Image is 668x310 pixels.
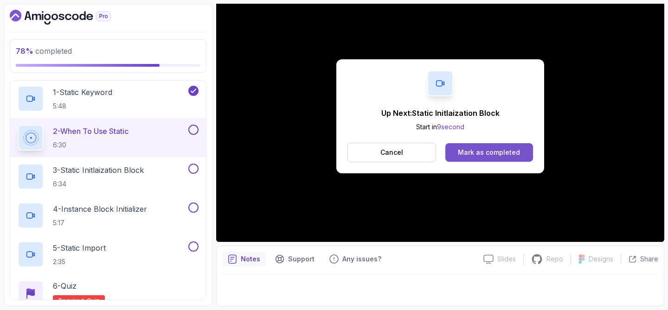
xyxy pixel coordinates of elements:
[53,179,144,189] p: 6:34
[381,108,500,119] p: Up Next: Static Initlaization Block
[53,87,112,98] p: 1 - Static Keyword
[18,164,199,190] button: 3-Static Initlaization Block6:34
[53,140,128,150] p: 6:30
[10,10,132,25] a: Dashboard
[458,148,520,157] div: Mark as completed
[53,164,144,176] p: 3 - Static Initlaization Block
[288,254,315,264] p: Support
[53,257,106,266] p: 2:35
[16,46,72,56] span: completed
[53,101,112,111] p: 5:48
[342,254,381,264] p: Any issues?
[589,254,613,264] p: Designs
[53,218,147,228] p: 5:17
[16,46,33,56] span: 78 %
[640,254,658,264] p: Share
[621,254,658,264] button: Share
[445,143,533,162] button: Mark as completed
[87,297,99,304] span: quiz
[241,254,260,264] p: Notes
[18,202,199,228] button: 4-Instance Block Initializer5:17
[380,148,403,157] p: Cancel
[546,254,563,264] p: Repo
[18,241,199,267] button: 5-Static Import2:35
[222,252,266,266] button: notes button
[18,125,199,151] button: 2-When To Use Static6:30
[53,280,77,291] p: 6 - Quiz
[53,203,147,215] p: 4 - Instance Block Initializer
[18,86,199,112] button: 1-Static Keyword5:48
[347,143,436,162] button: Cancel
[381,122,500,132] p: Start in
[53,242,106,253] p: 5 - Static Import
[53,126,128,137] p: 2 - When To Use Static
[270,252,320,266] button: Support button
[324,252,387,266] button: Feedback button
[58,297,87,304] span: Required-
[18,280,199,306] button: 6-QuizRequired-quiz
[497,254,516,264] p: Slides
[437,123,464,131] span: 9 second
